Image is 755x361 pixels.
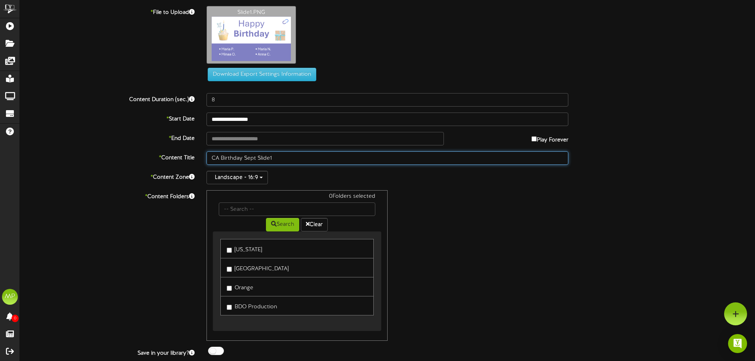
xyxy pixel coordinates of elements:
input: [US_STATE] [227,248,232,253]
label: BDO Production [227,300,277,311]
input: [GEOGRAPHIC_DATA] [227,267,232,272]
button: Landscape - 16:9 [206,171,268,184]
input: Play Forever [531,136,537,141]
label: [US_STATE] [227,243,262,254]
label: Content Duration (sec.) [14,93,201,104]
input: Orange [227,286,232,291]
label: Start Date [14,113,201,123]
input: -- Search -- [219,202,375,216]
button: Search [266,218,299,231]
a: Download Export Settings Information [204,72,316,78]
label: Content Zone [14,171,201,181]
span: 0 [11,315,19,322]
label: Save in your library? [14,347,201,357]
label: File to Upload [14,6,201,17]
input: BDO Production [227,305,232,310]
label: End Date [14,132,201,143]
label: Orange [227,281,253,292]
label: Content Title [14,151,201,162]
div: Open Intercom Messenger [728,334,747,353]
label: [GEOGRAPHIC_DATA] [227,262,289,273]
div: MP [2,289,18,305]
input: Title of this Content [206,151,568,165]
button: Clear [301,218,328,231]
button: Download Export Settings Information [208,68,316,81]
label: Content Folders [14,190,201,201]
label: Play Forever [531,132,568,144]
div: 0 Folders selected [213,193,381,202]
